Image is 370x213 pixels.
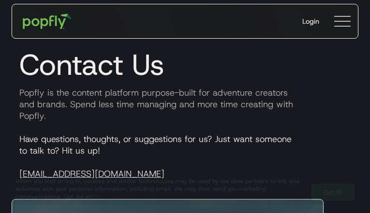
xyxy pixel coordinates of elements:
[295,9,327,34] a: Login
[12,133,358,180] p: Have questions, thoughts, or suggestions for us? Just want someone to talk to? Hit us up!
[16,7,78,36] a: home
[19,168,164,180] a: [EMAIL_ADDRESS][DOMAIN_NAME]
[302,16,319,26] div: Login
[12,87,358,122] p: Popfly is the content platform purpose-built for adventure creators and brands. Spend less time m...
[15,177,304,200] div: When you visit or log in, cookies and similar technologies may be used by our data partners to li...
[91,193,103,200] a: here
[311,184,355,200] a: Got It!
[12,47,358,82] h1: Contact Us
